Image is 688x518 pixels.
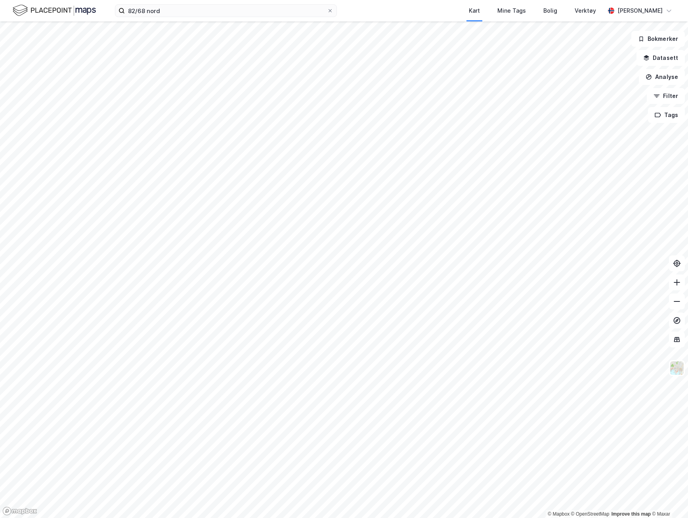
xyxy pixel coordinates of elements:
div: [PERSON_NAME] [617,6,663,15]
a: OpenStreetMap [571,511,610,517]
a: Mapbox homepage [2,506,37,516]
button: Analyse [639,69,685,85]
img: Z [669,361,684,376]
div: Bolig [543,6,557,15]
button: Bokmerker [631,31,685,47]
input: Søk på adresse, matrikkel, gårdeiere, leietakere eller personer [125,5,327,17]
div: Kontrollprogram for chat [648,480,688,518]
div: Kart [469,6,480,15]
iframe: Chat Widget [648,480,688,518]
button: Tags [648,107,685,123]
a: Improve this map [612,511,651,517]
button: Filter [647,88,685,104]
div: Verktøy [575,6,596,15]
div: Mine Tags [497,6,526,15]
img: logo.f888ab2527a4732fd821a326f86c7f29.svg [13,4,96,17]
button: Datasett [636,50,685,66]
a: Mapbox [548,511,570,517]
